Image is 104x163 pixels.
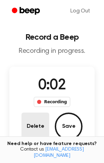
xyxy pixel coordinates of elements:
a: Log Out [63,3,97,19]
div: Recording [34,97,70,107]
p: Recording in progress. [6,47,98,56]
button: Save Audio Record [55,113,83,140]
a: [EMAIL_ADDRESS][DOMAIN_NAME] [34,147,84,158]
button: Delete Audio Record [21,113,49,140]
a: Beep [7,4,46,18]
h1: Record a Beep [6,33,98,41]
span: Contact us [4,147,100,159]
span: 0:02 [38,78,66,93]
